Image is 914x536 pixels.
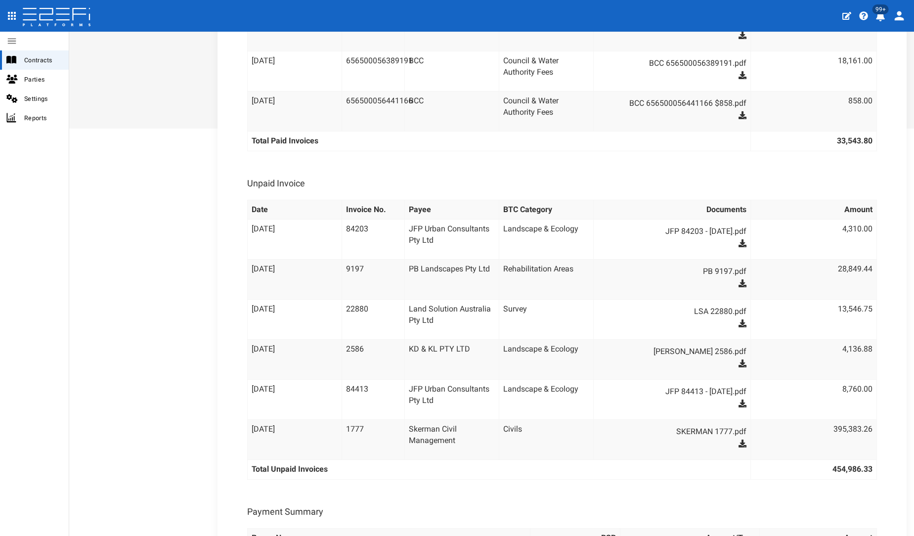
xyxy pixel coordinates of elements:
span: Settings [24,93,61,104]
a: JFP 84203 - [DATE].pdf [608,223,746,239]
td: [DATE] [247,91,342,131]
td: Skerman Civil Management [405,420,499,460]
td: BCC [405,91,499,131]
td: 22880 [342,300,404,340]
td: BCC [405,51,499,91]
td: 395,383.26 [751,420,877,460]
td: 28,849.44 [751,260,877,300]
th: BTC Category [499,200,594,220]
td: Landscape & Ecology [499,340,594,380]
a: [PERSON_NAME] 2586.pdf [608,344,746,359]
td: 858.00 [751,91,877,131]
a: BCC 656500056441166 $858.pdf [608,95,746,111]
th: Payee [405,200,499,220]
td: KD & KL PTY LTD [405,340,499,380]
td: [DATE] [247,51,342,91]
td: JFP Urban Consultants Pty Ltd [405,220,499,260]
th: Amount [751,200,877,220]
span: Reports [24,112,61,124]
td: 13,546.75 [751,300,877,340]
td: Land Solution Australia Pty Ltd [405,300,499,340]
span: Parties [24,74,61,85]
td: [DATE] [247,300,342,340]
td: Council & Water Authority Fees [499,91,594,131]
td: [DATE] [247,260,342,300]
td: 1777 [342,420,404,460]
td: Survey [499,300,594,340]
th: 454,986.33 [751,460,877,480]
td: 656500056389191 [342,51,404,91]
td: 4,136.88 [751,340,877,380]
span: Contracts [24,54,61,66]
td: JFP Urban Consultants Pty Ltd [405,380,499,420]
td: 656500056441166 [342,91,404,131]
td: 9197 [342,260,404,300]
th: Total Paid Invoices [247,131,751,151]
a: LSA 22880.pdf [608,304,746,319]
h3: Unpaid Invoice [247,179,305,188]
td: Landscape & Ecology [499,380,594,420]
th: Documents [594,200,751,220]
td: 84413 [342,380,404,420]
a: BCC 656500056389191.pdf [608,55,746,71]
td: 2586 [342,340,404,380]
a: SKERMAN 1777.pdf [608,424,746,440]
h3: Payment Summary [247,507,323,516]
th: 33,543.80 [751,131,877,151]
td: 84203 [342,220,404,260]
td: [DATE] [247,340,342,380]
td: [DATE] [247,420,342,460]
th: Total Unpaid Invoices [247,460,751,480]
a: JFP 84413 - [DATE].pdf [608,384,746,400]
th: Invoice No. [342,200,404,220]
a: PB 9197.pdf [608,264,746,279]
td: 18,161.00 [751,51,877,91]
td: Rehabilitation Areas [499,260,594,300]
td: [DATE] [247,380,342,420]
td: Council & Water Authority Fees [499,51,594,91]
td: 8,760.00 [751,380,877,420]
td: 4,310.00 [751,220,877,260]
td: [DATE] [247,220,342,260]
td: Landscape & Ecology [499,220,594,260]
td: Civils [499,420,594,460]
th: Date [247,200,342,220]
td: PB Landscapes Pty Ltd [405,260,499,300]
